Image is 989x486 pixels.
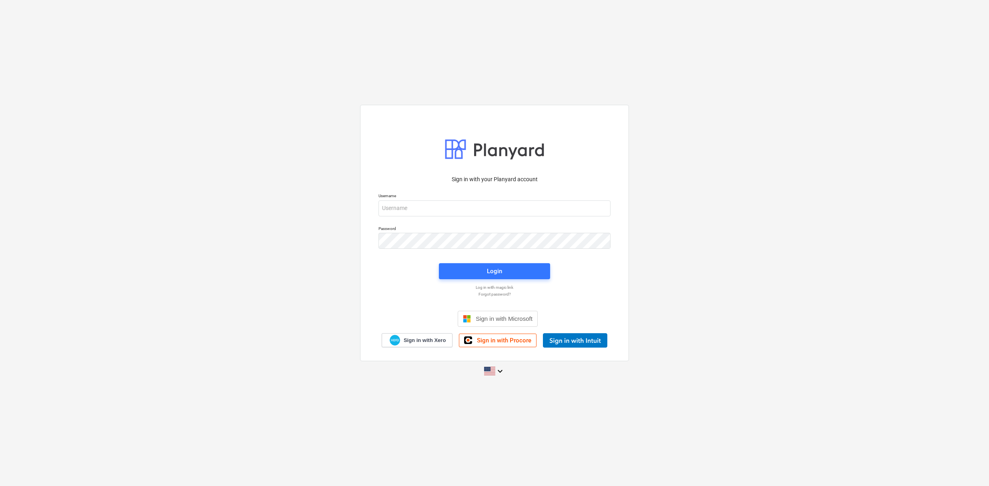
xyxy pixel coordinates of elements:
a: Sign in with Procore [459,334,537,347]
a: Forgot password? [374,292,615,297]
p: Password [378,226,611,233]
i: keyboard_arrow_down [495,366,505,376]
button: Login [439,263,550,279]
img: Xero logo [390,335,400,346]
a: Sign in with Xero [382,333,453,347]
div: Login [487,266,502,276]
p: Sign in with your Planyard account [378,175,611,184]
a: Log in with magic link [374,285,615,290]
span: Sign in with Xero [404,337,446,344]
span: Sign in with Procore [477,337,531,344]
img: Microsoft logo [463,315,471,323]
p: Username [378,193,611,200]
span: Sign in with Microsoft [476,315,533,322]
input: Username [378,200,611,216]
